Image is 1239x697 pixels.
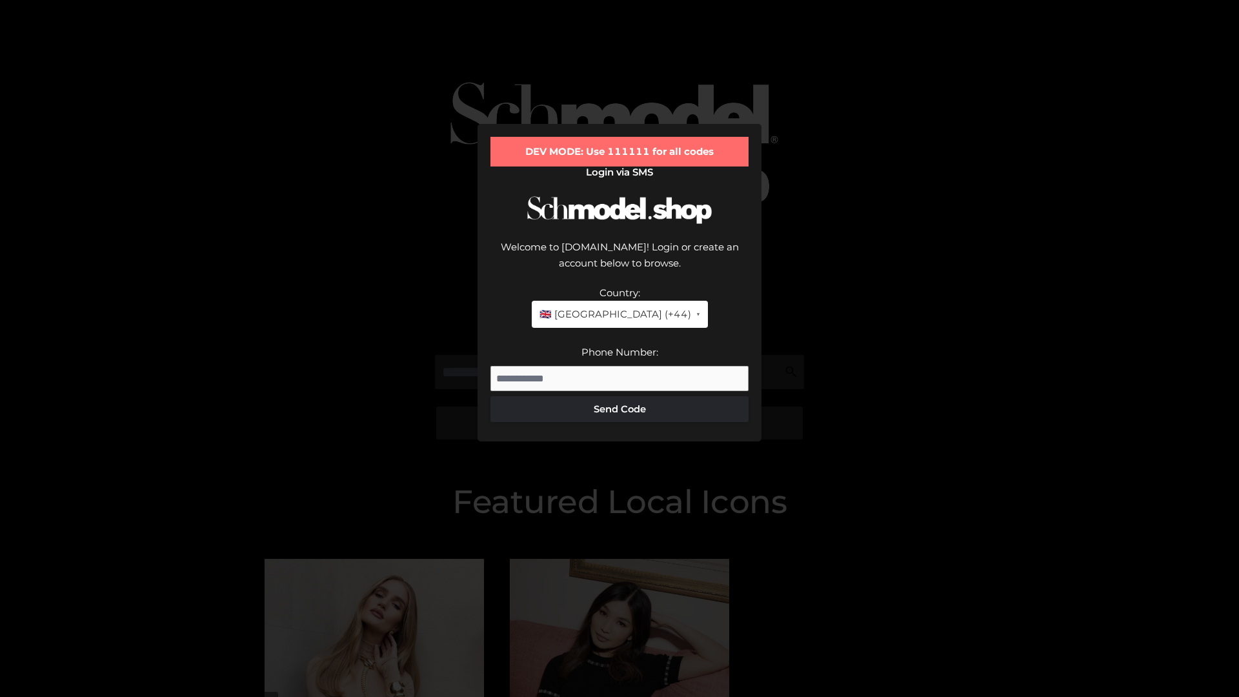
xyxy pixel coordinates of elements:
span: 🇬🇧 [GEOGRAPHIC_DATA] (+44) [539,306,691,323]
div: Welcome to [DOMAIN_NAME]! Login or create an account below to browse. [490,239,749,285]
label: Country: [599,287,640,299]
img: Schmodel Logo [523,185,716,236]
label: Phone Number: [581,346,658,358]
button: Send Code [490,396,749,422]
h2: Login via SMS [490,167,749,178]
div: DEV MODE: Use 111111 for all codes [490,137,749,167]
